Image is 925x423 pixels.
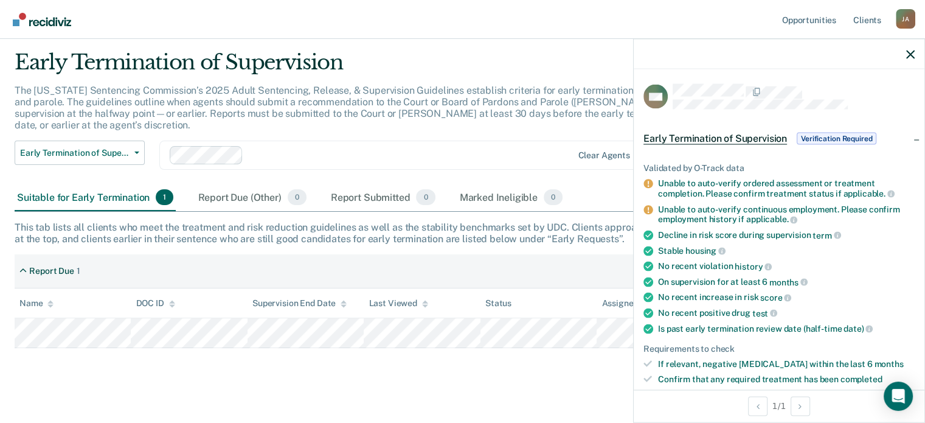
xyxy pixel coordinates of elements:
[658,358,915,369] div: If relevant, negative [MEDICAL_DATA] within the last 6
[752,308,777,318] span: test
[643,133,787,145] span: Early Termination of Supervision
[15,222,910,245] div: This tab lists all clients who meet the treatment and risk reduction guidelines as well as the st...
[288,189,307,205] span: 0
[252,298,347,309] div: Supervision End Date
[634,119,924,158] div: Early Termination of SupervisionVerification Required
[840,374,882,383] span: completed
[685,246,726,256] span: housing
[20,148,130,158] span: Early Termination of Supervision
[19,298,54,309] div: Name
[791,396,810,416] button: Next Opportunity
[658,276,915,287] div: On supervision for at least 6
[15,50,708,85] div: Early Termination of Supervision
[485,298,511,309] div: Status
[844,324,873,334] span: date)
[896,9,915,29] button: Profile dropdown button
[748,396,767,416] button: Previous Opportunity
[416,189,435,205] span: 0
[658,323,915,334] div: Is past early termination review date (half-time
[77,266,80,276] div: 1
[643,344,915,354] div: Requirements to check
[457,184,566,211] div: Marked Ineligible
[601,298,659,309] div: Assigned to
[634,390,924,422] div: 1 / 1
[13,13,71,26] img: Recidiviz
[156,189,173,205] span: 1
[797,133,876,145] span: Verification Required
[658,374,915,384] div: Confirm that any required treatment has been
[658,292,915,303] div: No recent increase in risk
[884,382,913,411] div: Open Intercom Messenger
[896,9,915,29] div: J A
[874,358,903,368] span: months
[544,189,563,205] span: 0
[29,266,74,276] div: Report Due
[15,184,176,211] div: Suitable for Early Termination
[760,293,791,302] span: score
[15,85,708,131] p: The [US_STATE] Sentencing Commission’s 2025 Adult Sentencing, Release, & Supervision Guidelines e...
[195,184,308,211] div: Report Due (Other)
[769,277,808,287] span: months
[735,261,772,271] span: history
[136,298,175,309] div: DOC ID
[643,163,915,173] div: Validated by O-Track data
[658,245,915,256] div: Stable
[578,150,629,161] div: Clear agents
[369,298,428,309] div: Last Viewed
[658,229,915,240] div: Decline in risk score during supervision
[658,307,915,318] div: No recent positive drug
[328,184,438,211] div: Report Submitted
[658,261,915,272] div: No recent violation
[658,204,915,225] div: Unable to auto-verify continuous employment. Please confirm employment history if applicable.
[658,178,915,199] div: Unable to auto-verify ordered assessment or treatment completion. Please confirm treatment status...
[812,230,840,240] span: term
